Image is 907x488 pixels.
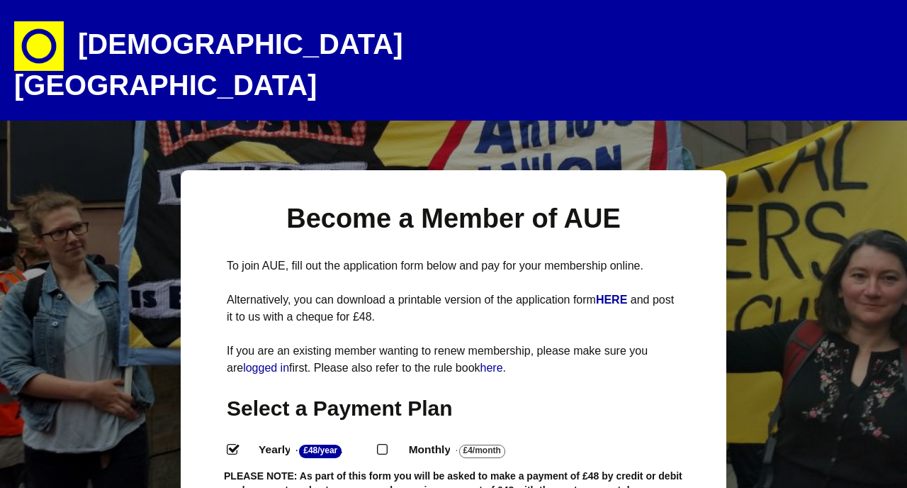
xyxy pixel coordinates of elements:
p: If you are an existing member wanting to renew membership, please make sure you are first. Please... [227,343,680,377]
strong: £4/Month [459,445,505,458]
strong: HERE [596,294,627,306]
h1: Become a Member of AUE [227,201,680,236]
strong: £48/Year [299,445,342,458]
label: Yearly - . [246,440,377,460]
a: HERE [596,294,631,306]
p: Alternatively, you can download a printable version of the application form and post it to us wit... [227,292,680,326]
img: circle-e1448293145835.png [14,21,64,71]
span: Select a Payment Plan [227,396,453,420]
a: here [480,362,503,374]
a: logged in [243,362,289,374]
p: To join AUE, fill out the application form below and pay for your membership online. [227,257,680,274]
label: Monthly - . [396,440,541,460]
